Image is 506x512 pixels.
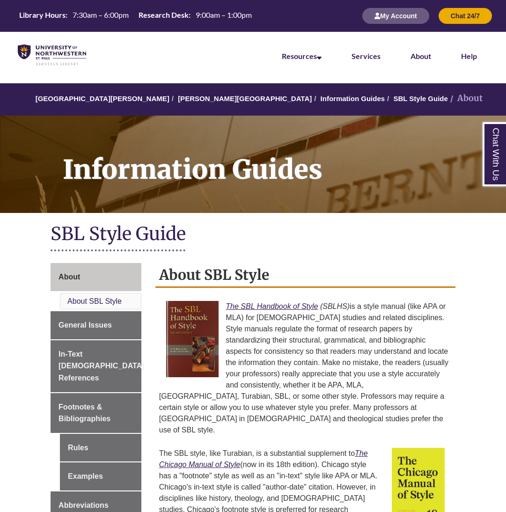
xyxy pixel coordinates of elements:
[226,302,318,310] a: The SBL Handbook of Style
[36,95,169,102] a: [GEOGRAPHIC_DATA][PERSON_NAME]
[178,95,312,102] a: [PERSON_NAME][GEOGRAPHIC_DATA]
[439,12,492,20] a: Chat 24/7
[439,8,492,24] button: Chat 24/7
[159,449,368,468] a: The Chicago Manual of Style
[59,403,110,423] span: Footnotes & Bibliographies
[196,10,252,19] span: 9:00am – 1:00pm
[15,10,69,20] th: Library Hours:
[73,10,129,19] span: 7:30am – 6:00pm
[52,116,506,201] h1: Information Guides
[362,8,429,24] button: My Account
[60,462,141,490] a: Examples
[155,263,455,288] h2: About SBL Style
[448,92,483,105] li: About
[59,501,109,509] span: Abbreviations
[320,302,350,310] em: (SBLHS)
[159,297,452,439] p: is a style manual (like APA or MLA) for [DEMOGRAPHIC_DATA] studies and related disciplines. Style...
[18,44,86,66] img: UNWSP Library Logo
[411,51,431,60] a: About
[362,12,429,20] a: My Account
[67,297,122,305] a: About SBL Style
[59,350,144,382] span: In-Text [DEMOGRAPHIC_DATA] References
[51,222,455,247] h1: SBL Style Guide
[15,10,256,22] a: Hours Today
[59,321,112,329] span: General Issues
[51,311,141,339] a: General Issues
[321,95,385,102] a: Information Guides
[51,393,141,433] a: Footnotes & Bibliographies
[393,95,447,102] a: SBL Style Guide
[352,51,381,60] a: Services
[282,51,322,60] a: Resources
[59,273,80,281] span: About
[51,340,141,392] a: In-Text [DEMOGRAPHIC_DATA] References
[461,51,477,60] a: Help
[60,434,141,462] a: Rules
[51,263,141,291] a: About
[135,10,192,20] th: Research Desk:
